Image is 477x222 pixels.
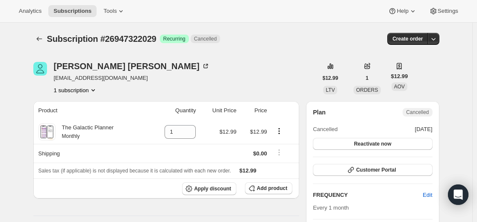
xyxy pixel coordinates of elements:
span: $12.99 [323,75,339,82]
span: Add product [257,185,287,192]
span: $12.99 [239,167,256,174]
button: Add product [245,182,292,194]
span: Help [397,8,408,15]
span: Every 1 month [313,204,349,211]
th: Price [239,101,270,120]
span: Apply discount [194,185,231,192]
span: [EMAIL_ADDRESS][DOMAIN_NAME] [54,74,210,82]
div: [PERSON_NAME] [PERSON_NAME] [54,62,210,70]
th: Quantity [148,101,199,120]
button: Tools [98,5,130,17]
span: $12.99 [391,72,408,81]
button: 1 [361,72,374,84]
button: Analytics [14,5,47,17]
span: LTV [326,87,335,93]
span: $12.99 [250,129,267,135]
small: Monthly [62,133,80,139]
button: Help [383,5,422,17]
img: product img [39,123,54,140]
button: Create order [387,33,428,45]
span: ORDERS [356,87,378,93]
th: Shipping [33,144,148,163]
button: Shipping actions [272,148,286,157]
span: [DATE] [415,125,433,134]
span: Customer Portal [356,166,396,173]
span: Analytics [19,8,41,15]
button: Product actions [272,126,286,136]
button: $12.99 [318,72,344,84]
h2: Plan [313,108,326,117]
span: Cancelled [313,125,338,134]
span: Claudia Fatica [33,62,47,76]
button: Subscriptions [33,33,45,45]
span: Subscription #26947322029 [47,34,156,44]
th: Product [33,101,148,120]
span: Subscriptions [53,8,91,15]
span: 1 [366,75,369,82]
span: Create order [392,35,423,42]
span: Sales tax (if applicable) is not displayed because it is calculated with each new order. [38,168,231,174]
div: Open Intercom Messenger [448,184,468,205]
span: $12.99 [219,129,236,135]
button: Reactivate now [313,138,432,150]
span: Cancelled [406,109,429,116]
span: Cancelled [194,35,217,42]
button: Subscriptions [48,5,97,17]
span: $0.00 [253,150,267,157]
span: AOV [394,84,405,90]
button: Product actions [54,86,97,94]
span: Reactivate now [354,140,391,147]
div: The Galactic Planner [56,123,114,140]
span: Edit [423,191,432,199]
button: Apply discount [182,182,236,195]
button: Customer Portal [313,164,432,176]
button: Settings [424,5,463,17]
th: Unit Price [198,101,239,120]
h2: FREQUENCY [313,191,423,199]
span: Recurring [163,35,185,42]
span: Settings [438,8,458,15]
button: Edit [418,188,437,202]
span: Tools [103,8,117,15]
